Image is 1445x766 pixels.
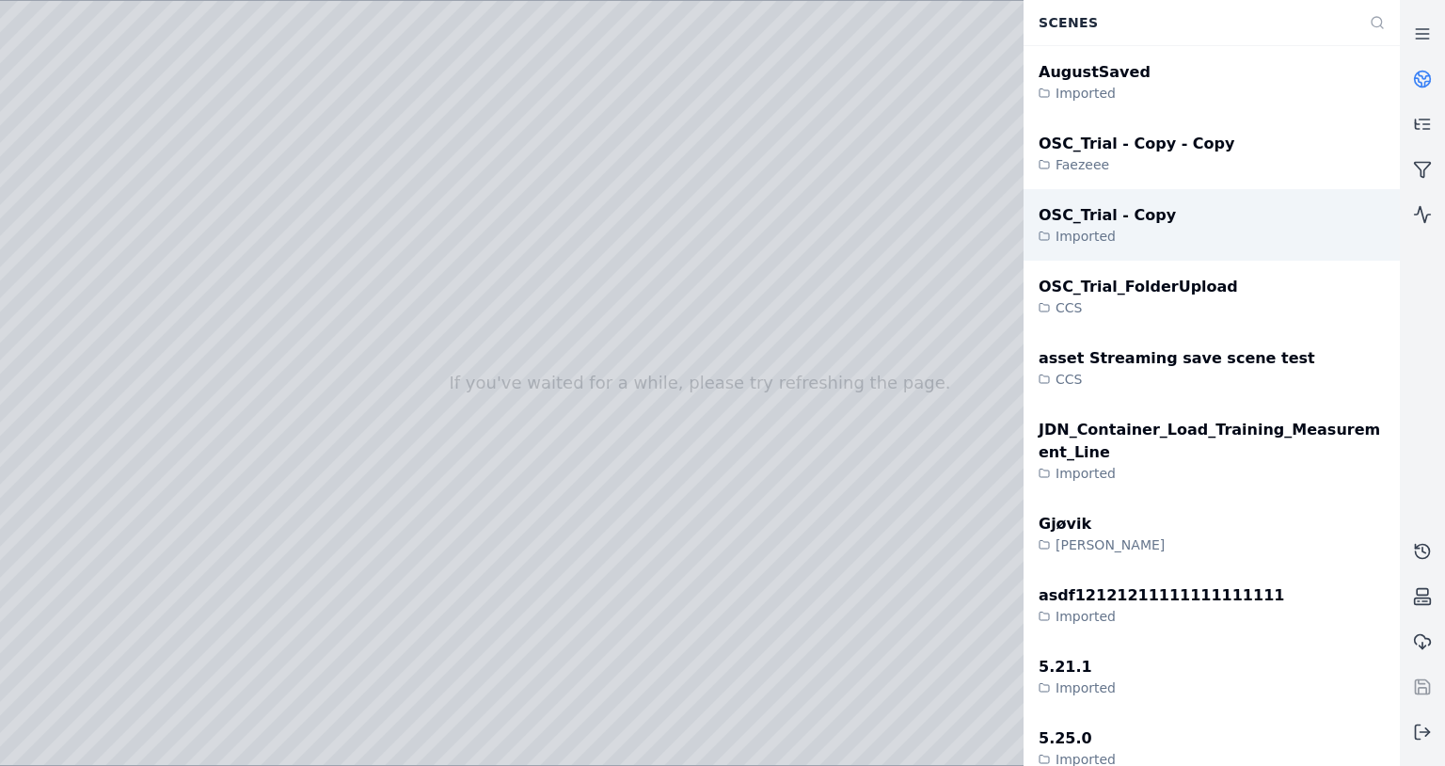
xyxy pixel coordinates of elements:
div: 5.25.0 [1039,727,1116,750]
div: OSC_Trial - Copy - Copy [1039,133,1234,155]
div: asset Streaming save scene test [1039,347,1315,370]
div: Imported [1039,84,1151,103]
div: Gjøvik [1039,513,1165,535]
div: Faezeee [1039,155,1234,174]
div: 5.21.1 [1039,656,1116,678]
div: asdf12121211111111111111 [1039,584,1284,607]
div: Imported [1039,464,1385,483]
div: AugustSaved [1039,61,1151,84]
div: Imported [1039,678,1116,697]
div: OSC_Trial - Copy [1039,204,1176,227]
div: JDN_Container_Load_Training_Measurement_Line [1039,419,1385,464]
div: OSC_Trial_FolderUpload [1039,276,1238,298]
div: Scenes [1027,5,1358,40]
div: CCS [1039,370,1315,389]
div: Imported [1039,607,1284,626]
div: CCS [1039,298,1238,317]
div: Imported [1039,227,1176,246]
div: [PERSON_NAME] [1039,535,1165,554]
